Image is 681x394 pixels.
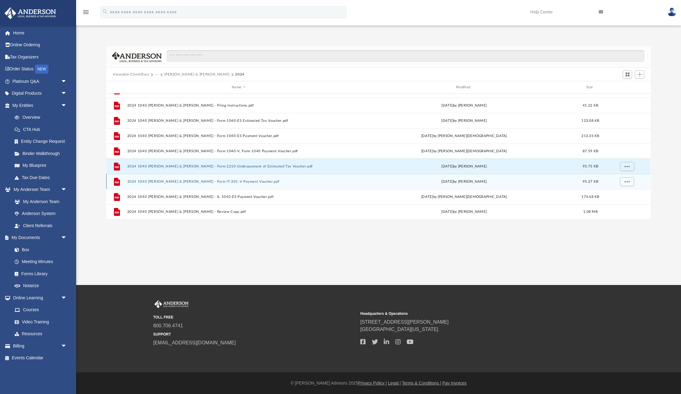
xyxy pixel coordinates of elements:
a: Binder Walkthrough [9,147,76,160]
a: Terms & Conditions | [402,381,441,385]
a: CTA Hub [9,123,76,135]
a: Overview [9,111,76,124]
div: [DATE] by [PERSON_NAME][DEMOGRAPHIC_DATA] [353,194,576,200]
button: 2024 1040 [PERSON_NAME] & [PERSON_NAME] - Filing Instructions.pdf [127,104,350,107]
span: 213.35 KB [582,134,599,138]
a: Tax Organizers [4,51,76,63]
a: 800.706.4741 [153,323,183,328]
a: Notarize [9,280,73,292]
button: 2024 1040 [PERSON_NAME] & [PERSON_NAME] - Form 1040-ES Estimated Tax Voucher.pdf [127,119,350,123]
div: id [109,85,124,90]
span: [DATE] [442,165,453,168]
a: Digital Productsarrow_drop_down [4,87,76,100]
i: menu [82,9,90,16]
div: Modified [353,85,576,90]
span: arrow_drop_down [61,99,73,112]
a: Billingarrow_drop_down [4,340,76,352]
input: Search files and folders [167,50,644,62]
i: search [102,8,108,15]
button: 2024 1040 [PERSON_NAME] & [PERSON_NAME] - Form 1040-ES Payment Voucher.pdf [127,134,350,138]
span: 95.27 KB [583,180,598,183]
div: by [PERSON_NAME] [353,164,576,169]
button: Viewable-ClientDocs [113,72,149,77]
a: [EMAIL_ADDRESS][DOMAIN_NAME] [153,340,236,345]
a: Privacy Policy | [358,381,387,385]
a: Entity Change Request [9,135,76,148]
img: Anderson Advisors Platinum Portal [3,7,58,19]
a: Video Training [9,316,70,328]
a: Resources [9,328,73,340]
div: by [PERSON_NAME] [353,118,576,124]
div: [DATE] by [PERSON_NAME][DEMOGRAPHIC_DATA] [353,149,576,154]
a: My Entitiesarrow_drop_down [4,99,76,111]
button: Switch to Grid View [623,70,632,79]
small: TOLL FREE [153,315,356,320]
a: Pay Invoices [442,381,466,385]
small: SUPPORT [153,332,356,337]
div: Name [127,85,350,90]
a: [STREET_ADDRESS][PERSON_NAME] [360,319,449,325]
span: 41.22 KB [583,104,598,107]
span: 123.08 KB [582,119,599,122]
button: Add [635,70,644,79]
div: Size [578,85,603,90]
a: Meeting Minutes [9,256,73,268]
button: 2024 1040 [PERSON_NAME] & [PERSON_NAME] - Form 1040-V, Form 1040 Payment Voucher.pdf [127,149,350,153]
img: User Pic [667,8,676,16]
a: [GEOGRAPHIC_DATA][US_STATE] [360,327,438,332]
button: 2024 [235,72,245,77]
a: Order StatusNEW [4,63,76,76]
a: Events Calendar [4,352,76,364]
button: ··· [155,72,159,77]
div: id [605,85,648,90]
div: [DATE] by [PERSON_NAME][DEMOGRAPHIC_DATA] [353,133,576,139]
a: Tax Due Dates [9,171,76,184]
a: Courses [9,304,73,316]
a: Legal | [388,381,401,385]
div: by [PERSON_NAME] [353,209,576,215]
div: by [PERSON_NAME] [353,179,576,185]
span: arrow_drop_down [61,75,73,88]
a: Home [4,27,76,39]
a: Anderson System [9,208,73,220]
div: grid [106,93,651,220]
a: My Blueprint [9,160,73,172]
span: arrow_drop_down [61,340,73,352]
div: NEW [35,65,48,74]
a: My Documentsarrow_drop_down [4,232,73,244]
a: My Anderson Teamarrow_drop_down [4,184,73,196]
a: Client Referrals [9,220,73,232]
span: 174.68 KB [582,195,599,199]
a: Box [9,244,70,256]
span: [DATE] [442,119,453,122]
button: 2024 1040 [PERSON_NAME] & [PERSON_NAME] - Review Copy.pdf [127,210,350,214]
button: 2024 1040 [PERSON_NAME] & [PERSON_NAME] - IL 1040-ES Payment Voucher.pdf [127,195,350,199]
a: Platinum Q&Aarrow_drop_down [4,75,76,87]
button: 2024 1040 [PERSON_NAME] & [PERSON_NAME] - Form 2210 Underpayment of Estimated Tax Voucher.pdf [127,164,350,168]
a: Online Learningarrow_drop_down [4,292,73,304]
a: menu [82,12,90,16]
span: [DATE] [442,104,453,107]
a: My Anderson Team [9,195,70,208]
a: Forms Library [9,268,70,280]
button: 2024 1040 [PERSON_NAME] & [PERSON_NAME] - Form IT-201-V Payment Voucher.pdf [127,180,350,184]
span: 87.59 KB [583,150,598,153]
span: arrow_drop_down [61,87,73,100]
span: arrow_drop_down [61,232,73,244]
div: by [PERSON_NAME] [353,103,576,108]
span: arrow_drop_down [61,292,73,304]
span: arrow_drop_down [61,184,73,196]
div: © [PERSON_NAME] Advisors 2025 [76,380,681,386]
small: Headquarters & Operations [360,311,563,316]
span: [DATE] [442,180,453,183]
button: More options [620,162,634,171]
span: [DATE] [442,210,453,213]
img: Anderson Advisors Platinum Portal [153,300,190,308]
span: 1.08 MB [583,210,598,213]
button: More options [620,177,634,186]
a: Online Ordering [4,39,76,51]
button: [PERSON_NAME] & [PERSON_NAME] [164,72,230,77]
